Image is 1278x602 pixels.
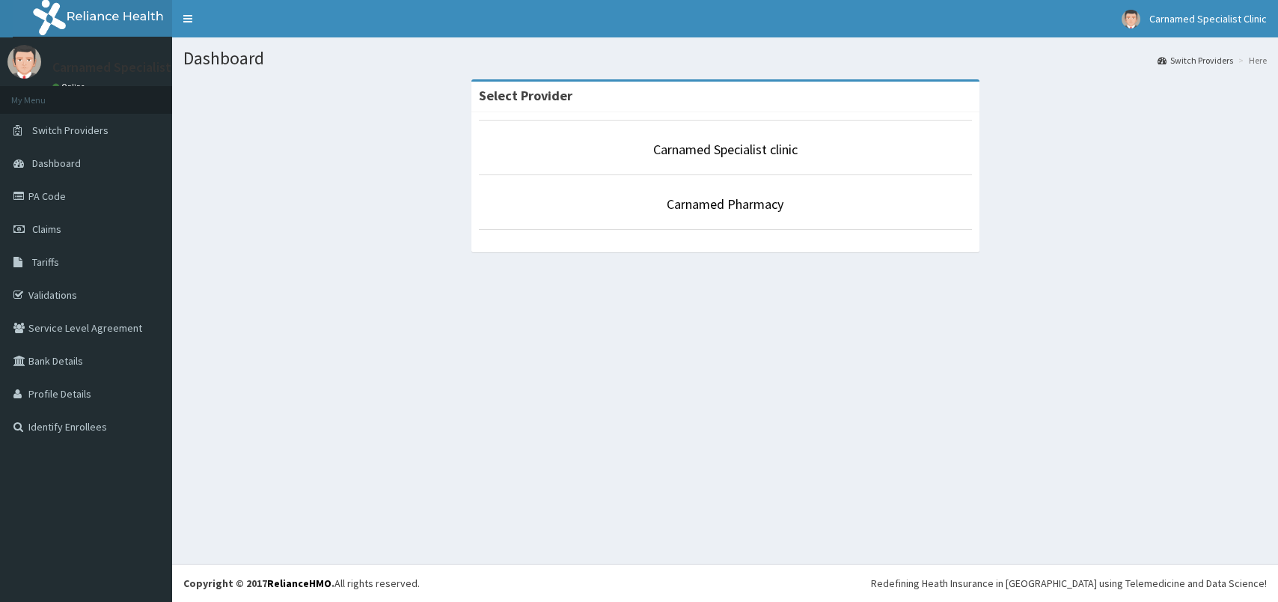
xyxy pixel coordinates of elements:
[653,141,798,158] a: Carnamed Specialist clinic
[1235,54,1267,67] li: Here
[32,156,81,170] span: Dashboard
[1149,12,1267,25] span: Carnamed Specialist Clinic
[267,577,331,590] a: RelianceHMO
[1158,54,1233,67] a: Switch Providers
[667,195,783,213] a: Carnamed Pharmacy
[52,82,88,92] a: Online
[52,61,206,74] p: Carnamed Specialist Clinic
[32,255,59,269] span: Tariffs
[183,577,334,590] strong: Copyright © 2017 .
[32,222,61,236] span: Claims
[871,576,1267,591] div: Redefining Heath Insurance in [GEOGRAPHIC_DATA] using Telemedicine and Data Science!
[479,87,572,104] strong: Select Provider
[183,49,1267,68] h1: Dashboard
[7,45,41,79] img: User Image
[32,124,108,137] span: Switch Providers
[1122,10,1140,28] img: User Image
[172,564,1278,602] footer: All rights reserved.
